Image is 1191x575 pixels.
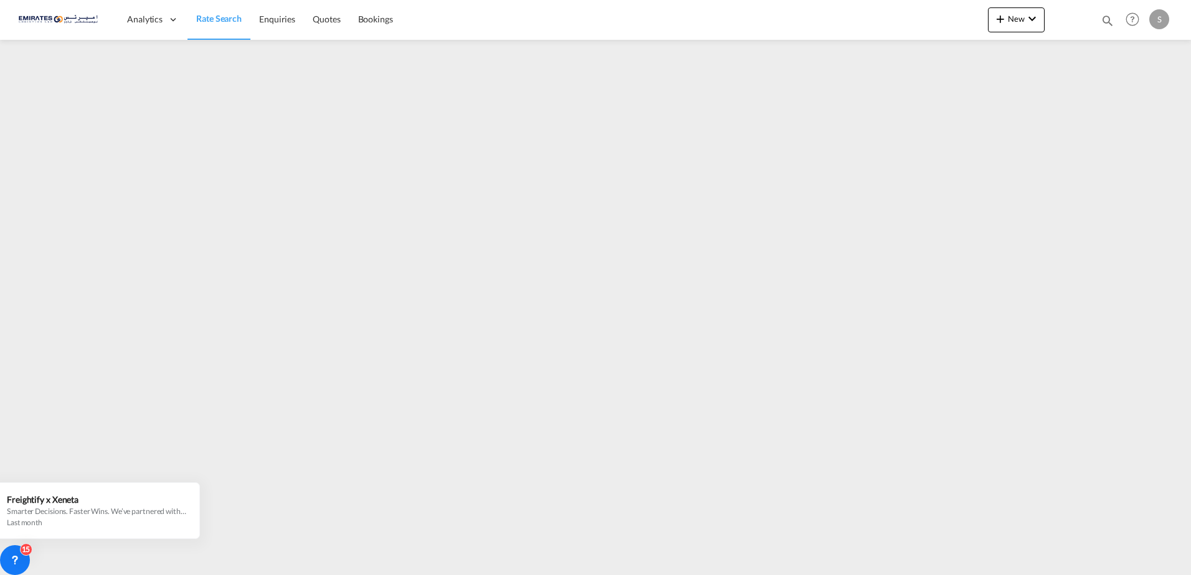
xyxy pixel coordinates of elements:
button: icon-plus 400-fgNewicon-chevron-down [988,7,1045,32]
span: Enquiries [259,14,295,24]
span: New [993,14,1040,24]
div: Help [1122,9,1149,31]
span: Analytics [127,13,163,26]
span: Quotes [313,14,340,24]
md-icon: icon-plus 400-fg [993,11,1008,26]
md-icon: icon-chevron-down [1025,11,1040,26]
span: Help [1122,9,1143,30]
div: icon-magnify [1101,14,1114,32]
div: S [1149,9,1169,29]
img: c67187802a5a11ec94275b5db69a26e6.png [19,6,103,34]
span: Rate Search [196,13,242,24]
span: Bookings [358,14,393,24]
md-icon: icon-magnify [1101,14,1114,27]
